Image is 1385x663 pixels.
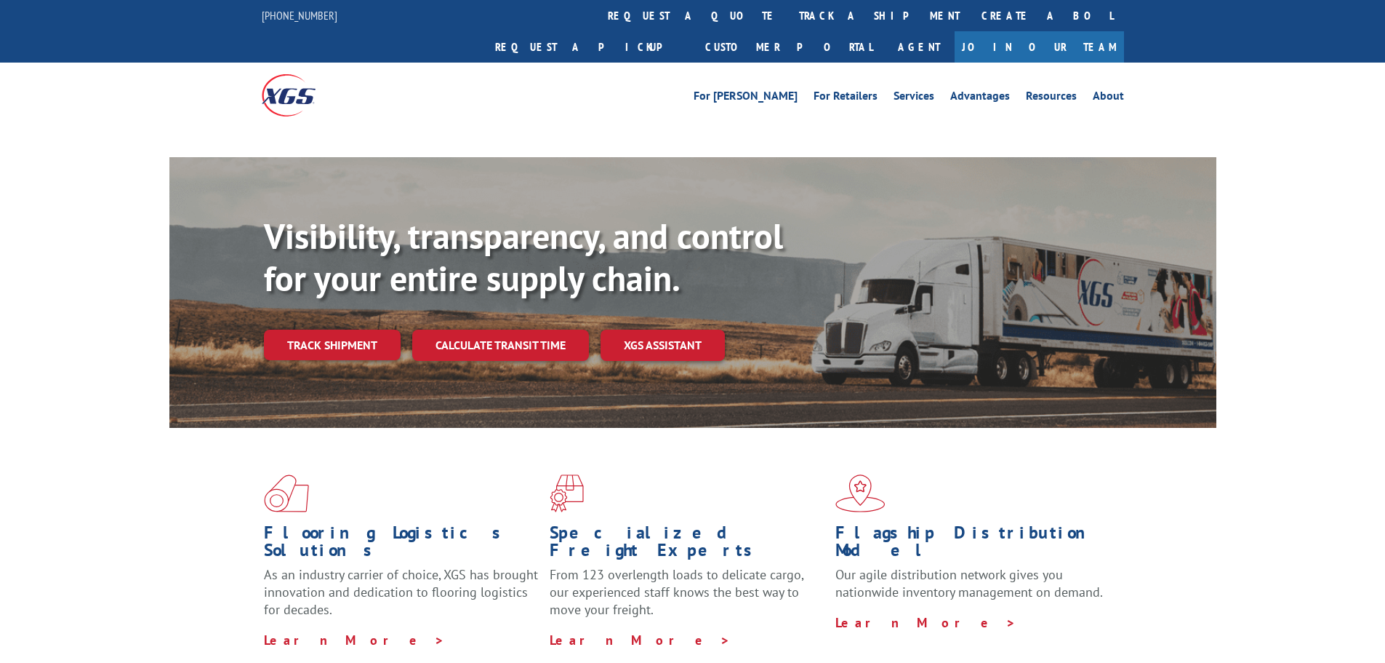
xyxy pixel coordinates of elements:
[835,475,886,512] img: xgs-icon-flagship-distribution-model-red
[484,31,694,63] a: Request a pickup
[694,90,798,106] a: For [PERSON_NAME]
[955,31,1124,63] a: Join Our Team
[883,31,955,63] a: Agent
[550,524,824,566] h1: Specialized Freight Experts
[894,90,934,106] a: Services
[601,330,725,361] a: XGS ASSISTANT
[264,330,401,360] a: Track shipment
[264,632,445,648] a: Learn More >
[412,330,589,361] a: Calculate transit time
[1093,90,1124,106] a: About
[264,213,783,301] b: Visibility, transparency, and control for your entire supply chain.
[550,566,824,631] p: From 123 overlength loads to delicate cargo, our experienced staff knows the best way to move you...
[1026,90,1077,106] a: Resources
[550,475,584,512] img: xgs-icon-focused-on-flooring-red
[950,90,1010,106] a: Advantages
[264,475,309,512] img: xgs-icon-total-supply-chain-intelligence-red
[814,90,878,106] a: For Retailers
[264,566,538,618] span: As an industry carrier of choice, XGS has brought innovation and dedication to flooring logistics...
[694,31,883,63] a: Customer Portal
[550,632,731,648] a: Learn More >
[835,566,1103,600] span: Our agile distribution network gives you nationwide inventory management on demand.
[835,614,1016,631] a: Learn More >
[262,8,337,23] a: [PHONE_NUMBER]
[264,524,539,566] h1: Flooring Logistics Solutions
[835,524,1110,566] h1: Flagship Distribution Model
